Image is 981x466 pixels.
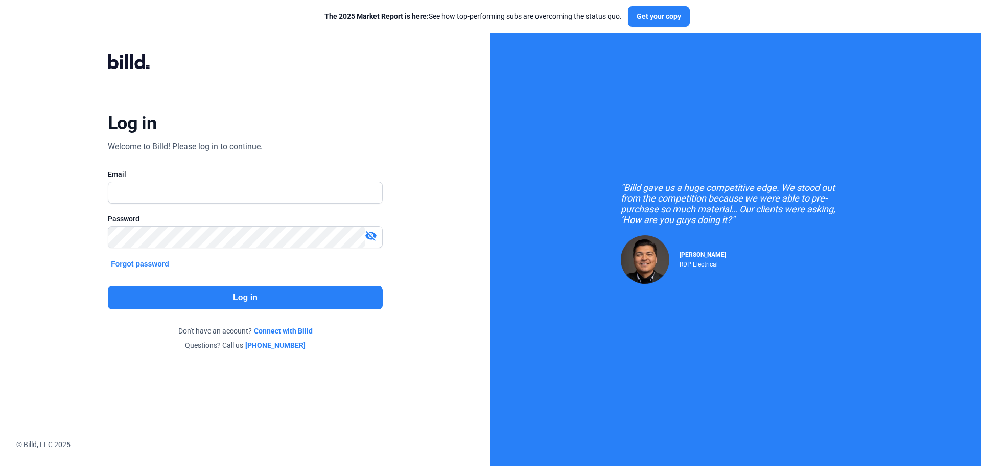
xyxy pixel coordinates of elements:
div: "Billd gave us a huge competitive edge. We stood out from the competition because we were able to... [621,182,851,225]
img: Raul Pacheco [621,235,669,284]
div: Welcome to Billd! Please log in to continue. [108,141,263,153]
div: Log in [108,112,156,135]
span: [PERSON_NAME] [680,251,726,258]
mat-icon: visibility_off [365,230,377,242]
div: RDP Electrical [680,258,726,268]
div: Questions? Call us [108,340,383,350]
button: Get your copy [628,6,690,27]
button: Forgot password [108,258,172,270]
a: [PHONE_NUMBER] [245,340,306,350]
div: Email [108,169,383,180]
div: Don't have an account? [108,326,383,336]
span: The 2025 Market Report is here: [324,12,429,20]
div: See how top-performing subs are overcoming the status quo. [324,11,622,21]
a: Connect with Billd [254,326,313,336]
button: Log in [108,286,383,309]
div: Password [108,214,383,224]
